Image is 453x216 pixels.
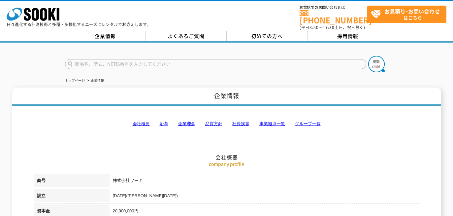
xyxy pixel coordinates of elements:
h2: 会社概要 [34,88,420,161]
a: 企業情報 [65,31,146,41]
strong: お見積り･お問い合わせ [384,7,440,15]
input: 商品名、型式、NETIS番号を入力してください [65,59,366,69]
a: トップページ [65,79,85,82]
a: グループ一覧 [295,121,321,126]
span: (平日 ～ 土日、祝日除く) [300,24,365,30]
a: 社長挨拶 [232,121,249,126]
span: はこちら [371,6,446,22]
a: 採用情報 [307,31,388,41]
a: [PHONE_NUMBER] [300,10,367,24]
span: お電話でのお問い合わせは [300,6,367,10]
th: 設立 [34,189,110,204]
a: 初めての方へ [227,31,307,41]
td: [DATE]([PERSON_NAME][DATE]) [110,189,420,204]
span: 初めての方へ [251,32,283,40]
p: 日々進化する計測技術と多種・多様化するニーズにレンタルでお応えします。 [7,22,151,26]
a: 品質方針 [205,121,222,126]
a: 事業拠点一覧 [259,121,285,126]
p: company profile [34,161,420,167]
a: お見積り･お問い合わせはこちら [367,6,446,23]
li: 企業情報 [86,77,104,84]
a: よくあるご質問 [146,31,227,41]
h1: 企業情報 [12,88,441,106]
span: 8:50 [309,24,319,30]
a: 会社概要 [133,121,150,126]
td: 株式会社ソーキ [110,174,420,189]
a: 沿革 [160,121,168,126]
span: 17:30 [323,24,335,30]
th: 商号 [34,174,110,189]
img: btn_search.png [368,56,385,72]
a: 企業理念 [178,121,195,126]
